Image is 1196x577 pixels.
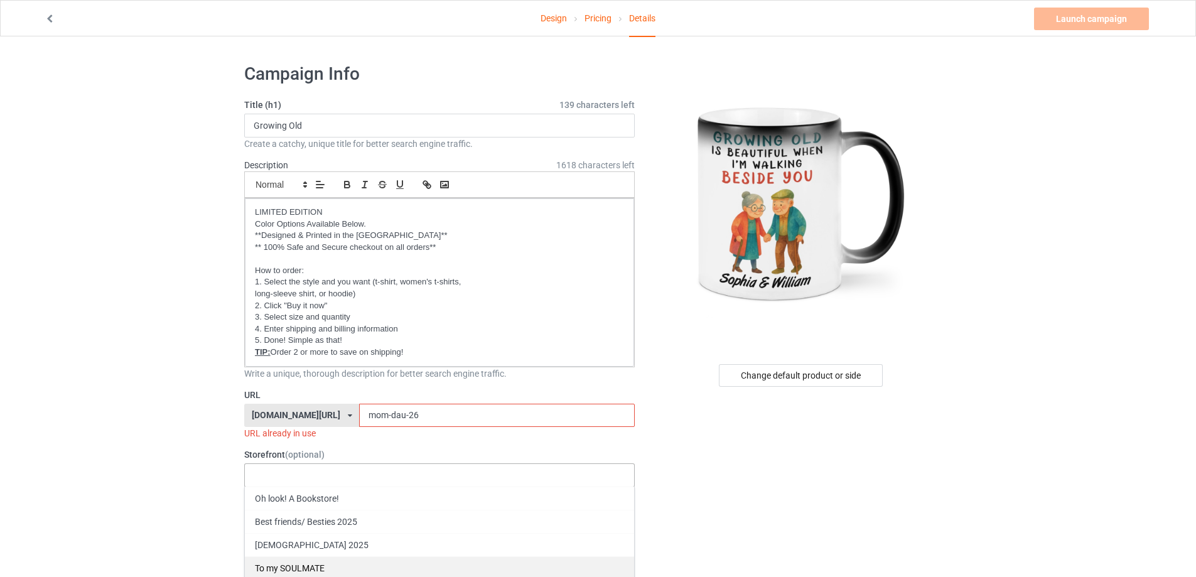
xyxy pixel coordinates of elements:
p: 5. Done! Simple as that! [255,335,624,347]
p: 1. Select the style and you want (t-shirt, women's t-shirts, [255,276,624,288]
p: Order 2 or more to save on shipping! [255,347,624,359]
div: Best friends/ Besties 2025 [245,510,634,533]
h1: Campaign Info [244,63,635,85]
span: 139 characters left [559,99,635,111]
label: Description [244,160,288,170]
div: URL already in use [244,427,635,439]
div: Change default product or side [719,364,883,387]
p: **Designed & Printed in the [GEOGRAPHIC_DATA]** [255,230,624,242]
p: LIMITED EDITION [255,207,624,218]
div: Write a unique, thorough description for better search engine traffic. [244,367,635,380]
span: (optional) [285,450,325,460]
p: 3. Select size and quantity [255,311,624,323]
p: Color Options Available Below. [255,218,624,230]
div: [DEMOGRAPHIC_DATA] 2025 [245,533,634,556]
a: Pricing [585,1,611,36]
p: 2. Click "Buy it now" [255,300,624,312]
label: URL [244,389,635,401]
div: Oh look! A Bookstore! [245,487,634,510]
p: How to order: [255,265,624,277]
a: Design [541,1,567,36]
div: Create a catchy, unique title for better search engine traffic. [244,138,635,150]
span: 1618 characters left [556,159,635,171]
u: TIP: [255,347,271,357]
p: ** 100% Safe and Secure checkout on all orders** [255,242,624,254]
label: Title (h1) [244,99,635,111]
p: long-sleeve shirt, or hoodie) [255,288,624,300]
p: 4. Enter shipping and billing information [255,323,624,335]
label: Storefront [244,448,635,461]
div: Details [629,1,655,37]
div: [DOMAIN_NAME][URL] [252,411,340,419]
